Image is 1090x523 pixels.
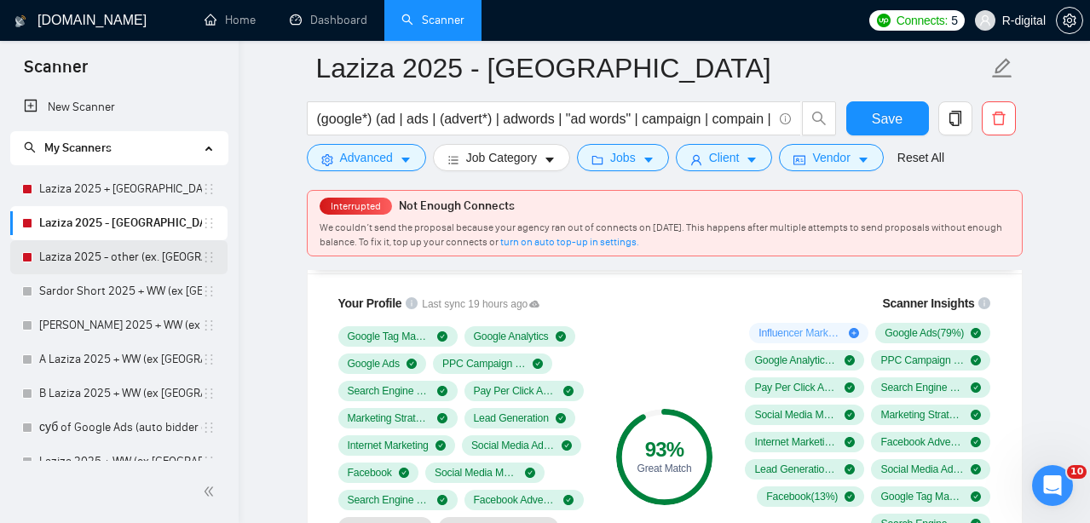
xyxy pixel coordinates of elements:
span: check-circle [971,355,981,365]
span: check-circle [437,495,447,505]
span: Job Category [466,148,537,167]
span: caret-down [544,153,556,166]
span: user [690,153,702,166]
span: Scanner Insights [882,297,974,309]
span: holder [202,455,216,468]
span: check-circle [845,410,855,420]
span: Pay Per Click Advertising ( 44 %) [754,381,838,394]
a: суб of Google Ads (auto bidder ex GTM) -> [GEOGRAPHIC_DATA], Expert&Intermediate, H - $25, F -$30... [39,411,202,445]
button: setting [1056,7,1083,34]
span: Lead Generation [474,411,549,425]
span: Google Tag Manager [348,330,431,343]
li: Sardor Short 2025 + WW (ex USA, CA, AU) [10,274,228,308]
button: settingAdvancedcaret-down [307,144,426,171]
li: суб of Google Ads (auto bidder ex GTM) -> USA, Expert&Intermediate, H - $25, F -$300, 4.5 stars [10,411,228,445]
button: Save [846,101,929,135]
span: Facebook Advertising [474,493,557,507]
span: caret-down [400,153,412,166]
span: check-circle [971,410,981,420]
li: Laziza 2025 + USA, CA, AU [10,172,228,206]
span: Internet Marketing ( 21 %) [754,435,838,449]
span: My Scanners [24,141,112,155]
li: Sardor Long 2025 + WW (ex USA, CA, AU) [10,308,228,342]
span: Influencer Marketing ( 16 %) [758,326,842,340]
span: check-circle [533,359,543,369]
button: search [802,101,836,135]
span: holder [202,250,216,264]
span: search [803,111,835,126]
a: Laziza 2025 - other (ex. [GEOGRAPHIC_DATA], [GEOGRAPHIC_DATA], [GEOGRAPHIC_DATA], [GEOGRAPHIC_DATA]) [39,240,202,274]
span: Marketing Strategy ( 31 %) [880,408,964,422]
a: Sardor Short 2025 + WW (ex [GEOGRAPHIC_DATA], [GEOGRAPHIC_DATA], [GEOGRAPHIC_DATA]) [39,274,202,308]
span: Social Media Marketing ( 38 %) [754,408,838,422]
span: check-circle [971,382,981,393]
span: double-left [203,483,220,500]
span: edit [991,57,1013,79]
span: idcard [793,153,805,166]
span: Google Analytics [474,330,549,343]
a: New Scanner [24,90,214,124]
a: [PERSON_NAME] 2025 + WW (ex [GEOGRAPHIC_DATA], [GEOGRAPHIC_DATA], [GEOGRAPHIC_DATA]) [39,308,202,342]
a: Laziza 2025 + WW (ex [GEOGRAPHIC_DATA], [GEOGRAPHIC_DATA], [GEOGRAPHIC_DATA]) [39,445,202,479]
span: bars [447,153,459,166]
span: holder [202,216,216,230]
span: 10 [1067,465,1087,479]
span: Google Analytics ( 47 %) [754,353,838,367]
img: upwork-logo.png [877,14,891,27]
span: check-circle [845,355,855,365]
div: Great Match [616,463,712,474]
span: check-circle [845,491,855,502]
span: 5 [951,11,958,30]
span: check-circle [556,413,566,423]
iframe: Intercom live chat [1032,465,1073,506]
span: holder [202,421,216,434]
span: Internet Marketing [348,439,429,452]
span: search [24,141,36,153]
span: holder [202,387,216,400]
span: Google Ads [348,357,400,371]
span: folder [591,153,603,166]
span: check-circle [971,491,981,502]
span: check-circle [437,331,447,342]
button: barsJob Categorycaret-down [433,144,570,171]
span: Social Media Advertising ( 16 %) [880,463,964,476]
a: searchScanner [401,13,464,27]
span: check-circle [437,386,447,396]
a: homeHome [205,13,256,27]
span: check-circle [845,464,855,474]
span: user [979,14,991,26]
span: Last sync 19 hours ago [422,296,539,313]
span: check-circle [845,437,855,447]
input: Scanner name... [316,47,988,89]
span: Social Media Advertising [471,439,555,452]
span: plus-circle [849,328,859,338]
a: A Laziza 2025 + WW (ex [GEOGRAPHIC_DATA], [GEOGRAPHIC_DATA], [GEOGRAPHIC_DATA]) [39,342,202,376]
span: info-circle [780,113,791,124]
span: check-circle [971,464,981,474]
li: A Laziza 2025 + WW (ex USA, CA, AU) [10,342,228,376]
a: turn on auto top-up in settings. [500,236,639,248]
a: setting [1056,14,1083,27]
span: Marketing Strategy [348,411,431,425]
span: info-circle [978,297,990,309]
span: Search Engine Marketing ( 43 %) [880,381,964,394]
span: Search Engine Marketing [348,384,431,398]
button: copy [938,101,972,135]
span: check-circle [556,331,566,342]
li: Laziza 2025 - Europe [10,206,228,240]
span: copy [939,111,972,126]
span: check-circle [845,382,855,393]
span: setting [1057,14,1082,27]
li: Laziza 2025 - other (ex. USA, CA, AU, Europe) [10,240,228,274]
span: Facebook ( 13 %) [766,490,838,503]
span: caret-down [857,153,869,166]
span: Jobs [610,148,636,167]
span: holder [202,353,216,366]
a: B Laziza 2025 + WW (ex [GEOGRAPHIC_DATA], [GEOGRAPHIC_DATA], [GEOGRAPHIC_DATA]) [39,376,202,411]
span: Search Engine Optimization [348,493,431,507]
span: Lead Generation ( 16 %) [754,463,838,476]
a: Laziza 2025 - [GEOGRAPHIC_DATA] [39,206,202,240]
div: 93 % [616,440,712,460]
span: Facebook [348,466,392,480]
span: check-circle [399,468,409,478]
